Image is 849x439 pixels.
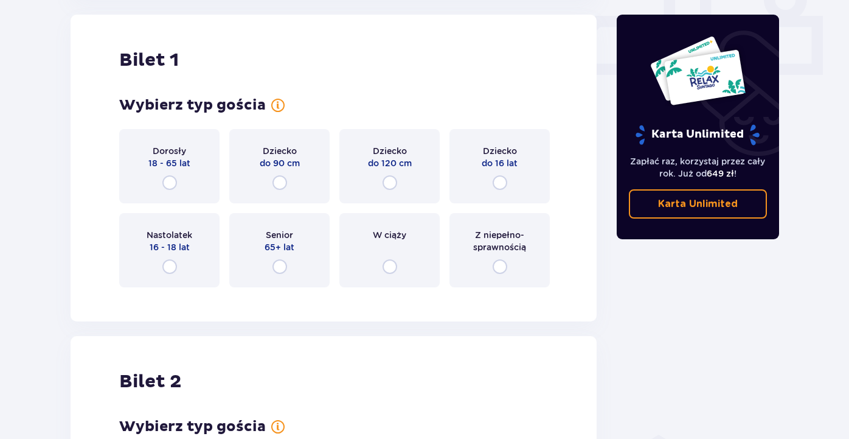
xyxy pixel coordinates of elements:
p: Zapłać raz, korzystaj przez cały rok. Już od ! [629,155,768,180]
span: Senior [266,229,293,241]
h3: Wybierz typ gościa [119,96,266,114]
h2: Bilet 2 [119,370,181,393]
span: Dorosły [153,145,186,157]
span: W ciąży [373,229,406,241]
span: Dziecko [483,145,517,157]
span: Dziecko [263,145,297,157]
span: Dziecko [373,145,407,157]
a: Karta Unlimited [629,189,768,219]
span: Z niepełno­sprawnością [460,229,539,253]
img: Dwie karty całoroczne do Suntago z napisem 'UNLIMITED RELAX', na białym tle z tropikalnymi liśćmi... [650,35,746,106]
span: 16 - 18 lat [150,241,190,253]
span: 649 zł [707,169,734,178]
span: do 120 cm [368,157,412,169]
h3: Wybierz typ gościa [119,418,266,436]
p: Karta Unlimited [634,124,761,146]
span: Nastolatek [147,229,192,241]
span: do 16 lat [482,157,518,169]
span: 18 - 65 lat [148,157,190,169]
h2: Bilet 1 [119,49,179,72]
span: do 90 cm [260,157,300,169]
p: Karta Unlimited [658,197,738,211]
span: 65+ lat [265,241,294,253]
